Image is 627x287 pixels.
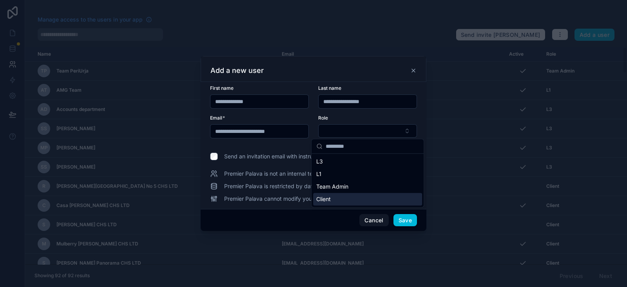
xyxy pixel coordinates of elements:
span: Send an invitation email with instructions to log in [224,153,350,160]
button: Save [393,214,417,227]
span: Premier Palava is not an internal team member [224,170,343,178]
div: Suggestions [312,154,424,207]
span: L3 [316,158,323,165]
span: Role [318,115,328,121]
button: Cancel [359,214,388,227]
h3: Add a new user [210,66,264,75]
span: First name [210,85,234,91]
span: L1 [316,170,321,178]
span: Premier Palava cannot modify your app [224,195,326,203]
input: Send an invitation email with instructions to log in [210,153,218,160]
span: Premier Palava is restricted by data permissions [224,182,348,190]
span: Last name [318,85,341,91]
span: Team Admin [316,183,348,191]
button: Select Button [318,124,417,138]
span: Email [210,115,222,121]
span: Client [316,195,331,203]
